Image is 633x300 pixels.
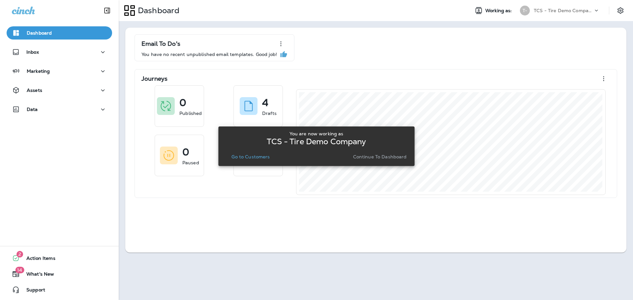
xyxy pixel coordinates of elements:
[135,6,179,15] p: Dashboard
[141,52,277,57] p: You have no recent unpublished email templates. Good job!
[350,152,409,161] button: Continue to Dashboard
[141,41,180,47] p: Email To Do's
[15,267,24,273] span: 14
[289,131,343,136] p: You are now working as
[229,152,272,161] button: Go to Customers
[353,154,407,159] p: Continue to Dashboard
[179,99,186,106] p: 0
[182,159,199,166] p: Paused
[7,45,112,59] button: Inbox
[98,4,116,17] button: Collapse Sidebar
[485,8,513,14] span: Working as:
[27,88,42,93] p: Assets
[141,75,167,82] p: Journeys
[20,271,54,279] span: What's New
[16,251,23,258] span: 2
[27,30,52,36] p: Dashboard
[20,287,45,295] span: Support
[7,267,112,281] button: 14What's New
[520,6,530,15] div: T-
[179,110,202,117] p: Published
[7,103,112,116] button: Data
[182,149,189,155] p: 0
[26,49,39,55] p: Inbox
[7,65,112,78] button: Marketing
[20,256,55,263] span: Action Items
[27,68,50,74] p: Marketing
[231,154,270,159] p: Go to Customers
[7,26,112,40] button: Dashboard
[267,139,366,144] p: TCS - Tire Demo Company
[7,283,112,296] button: Support
[7,252,112,265] button: 2Action Items
[615,5,626,16] button: Settings
[7,84,112,97] button: Assets
[534,8,593,13] p: TCS - Tire Demo Company
[27,107,38,112] p: Data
